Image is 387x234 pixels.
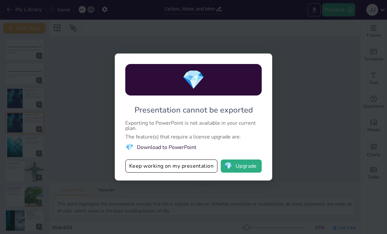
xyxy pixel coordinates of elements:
div: Exporting to PowerPoint is not available in your current plan. [125,120,262,131]
div: The feature(s) that require a license upgrade are: [125,134,262,139]
div: Presentation cannot be exported [134,105,253,115]
button: diamondUpgrade [221,160,262,173]
span: diamond [224,163,233,169]
span: diamond [125,143,133,152]
span: diamond [182,67,205,93]
li: Download to PowerPoint [125,143,262,152]
button: Keep working on my presentation [125,160,217,173]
